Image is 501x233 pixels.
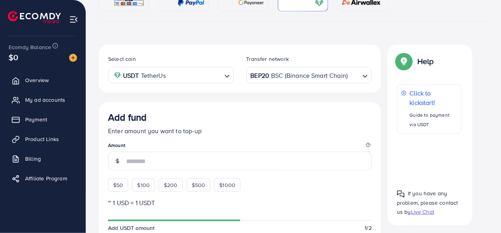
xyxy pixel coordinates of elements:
[6,72,80,88] a: Overview
[9,43,51,51] span: Ecomdy Balance
[108,67,234,83] div: Search for option
[113,181,123,189] span: $50
[25,174,67,182] span: Affiliate Program
[410,110,457,129] p: Guide to payment via USDT
[25,116,47,123] span: Payment
[365,224,372,232] span: 1/2
[251,70,270,81] strong: BEP20
[25,96,65,104] span: My ad accounts
[397,54,411,68] img: Popup guide
[25,155,41,163] span: Billing
[6,171,80,186] a: Affiliate Program
[108,198,372,207] p: ~ 1 USD = 1 USDT
[108,112,147,123] h3: Add fund
[108,224,154,232] span: Add USDT amount
[410,88,457,107] p: Click to kickstart!
[141,70,166,81] span: TetherUs
[411,208,434,216] span: Live Chat
[25,76,49,84] span: Overview
[9,51,18,63] span: $0
[219,181,235,189] span: $1000
[137,181,150,189] span: $100
[6,131,80,147] a: Product Links
[6,92,80,108] a: My ad accounts
[123,70,139,81] strong: USDT
[271,70,348,81] span: BSC (Binance Smart Chain)
[69,15,78,24] img: menu
[164,181,178,189] span: $200
[6,112,80,127] a: Payment
[114,72,121,79] img: coin
[6,151,80,167] a: Billing
[349,69,359,81] input: Search for option
[108,142,372,152] legend: Amount
[108,126,372,136] p: Enter amount you want to top-up
[397,190,405,198] img: Popup guide
[397,189,458,215] span: If you have any problem, please contact us by
[25,135,59,143] span: Product Links
[417,57,434,66] p: Help
[168,69,221,81] input: Search for option
[69,54,77,62] img: image
[108,55,136,63] label: Select coin
[246,67,372,83] div: Search for option
[468,198,495,227] iframe: Chat
[8,11,61,23] img: logo
[192,181,206,189] span: $500
[246,55,289,63] label: Transfer network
